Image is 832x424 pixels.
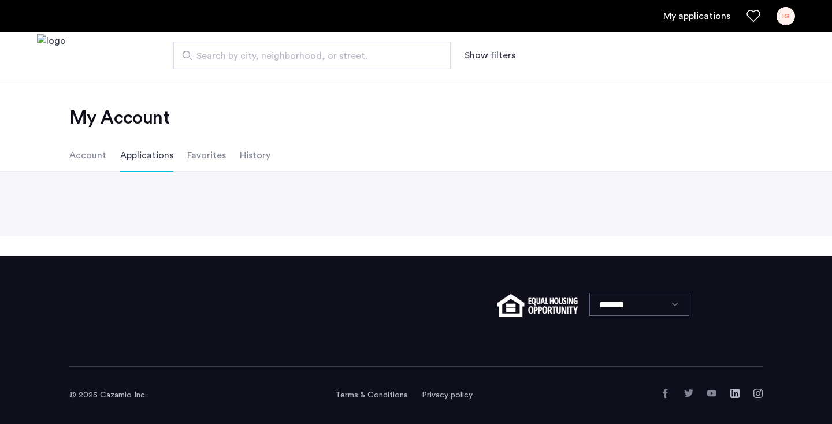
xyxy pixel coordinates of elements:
[37,34,66,77] img: logo
[69,391,147,399] span: © 2025 Cazamio Inc.
[335,389,408,401] a: Terms and conditions
[240,139,270,172] li: History
[120,139,173,172] li: Applications
[730,389,740,398] a: LinkedIn
[707,389,716,398] a: YouTube
[589,293,689,316] select: Language select
[753,389,763,398] a: Instagram
[69,106,763,129] h2: My Account
[746,9,760,23] a: Favorites
[663,9,730,23] a: My application
[69,139,106,172] li: Account
[173,42,451,69] input: Apartment Search
[187,139,226,172] li: Favorites
[465,49,515,62] button: Show or hide filters
[684,389,693,398] a: Twitter
[777,7,795,25] div: IG
[661,389,670,398] a: Facebook
[37,34,66,77] a: Cazamio logo
[422,389,473,401] a: Privacy policy
[497,294,578,317] img: equal-housing.png
[196,49,418,63] span: Search by city, neighborhood, or street.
